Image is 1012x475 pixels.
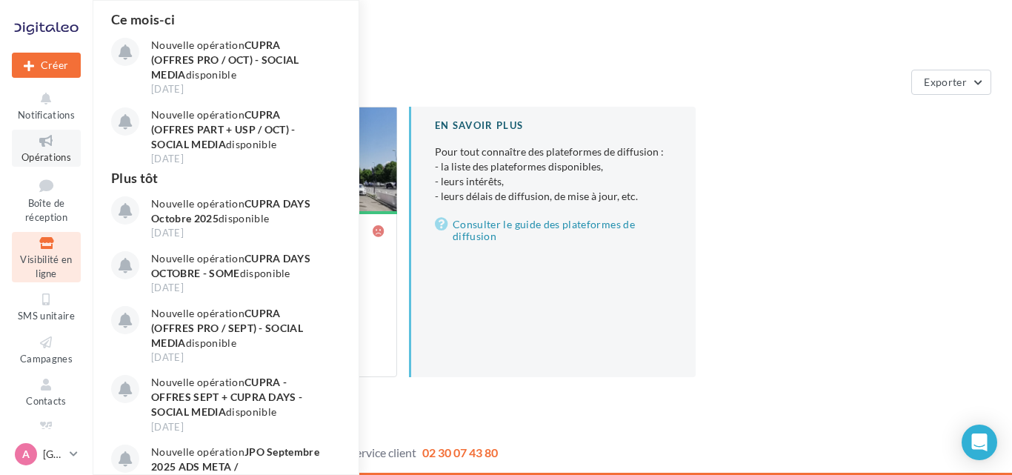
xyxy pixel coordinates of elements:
span: Boîte de réception [25,197,67,223]
a: Boîte de réception [12,173,81,227]
span: Exporter [924,76,967,88]
span: Campagnes [20,353,73,365]
button: Exporter [911,70,991,95]
p: Pour tout connaître des plateformes de diffusion : [435,145,672,204]
a: A [GEOGRAPHIC_DATA] [12,440,81,468]
a: SMS unitaire [12,288,81,325]
span: A [22,447,30,462]
li: - leurs délais de diffusion, de mise à jour, etc. [435,189,672,204]
div: En savoir plus [435,119,672,133]
p: [GEOGRAPHIC_DATA] [43,447,64,462]
a: Consulter le guide des plateformes de diffusion [435,216,672,245]
div: Visibilité en ligne [110,24,994,46]
button: Créer [12,53,81,78]
span: Visibilité en ligne [20,253,72,279]
li: - la liste des plateformes disponibles, [435,159,672,174]
span: SMS unitaire [18,310,75,322]
div: Nouvelle campagne [12,53,81,78]
span: 02 30 07 43 80 [422,445,498,459]
span: Contacts [26,395,67,407]
a: Visibilité en ligne [12,232,81,282]
span: Notifications [18,109,75,121]
span: Service client [350,445,416,459]
a: Contacts [12,373,81,410]
span: Opérations [21,151,71,163]
li: - leurs intérêts, [435,174,672,189]
div: 1 point de vente [110,76,905,89]
a: Médiathèque [12,416,81,453]
button: Notifications [12,87,81,124]
div: Open Intercom Messenger [962,425,997,460]
a: Opérations [12,130,81,166]
a: Campagnes [12,331,81,368]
